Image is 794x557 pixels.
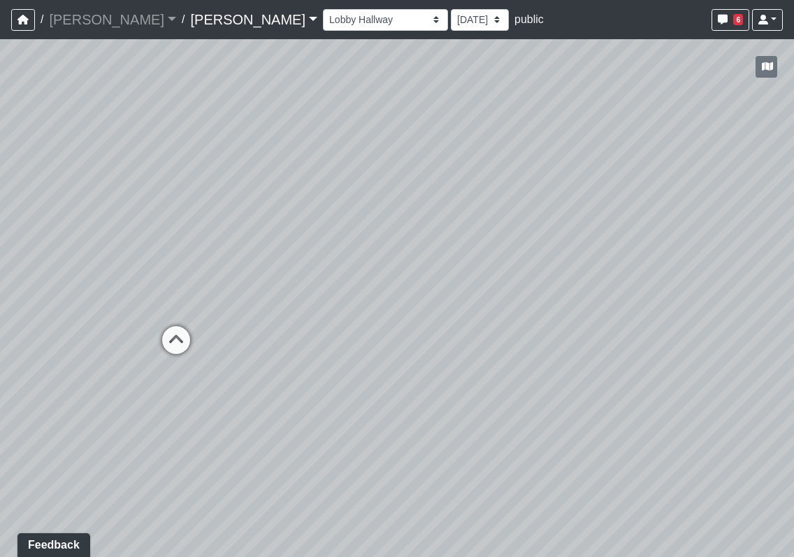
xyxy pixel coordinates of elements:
[712,9,749,31] button: 6
[49,6,176,34] a: [PERSON_NAME]
[35,6,49,34] span: /
[176,6,190,34] span: /
[190,6,317,34] a: [PERSON_NAME]
[733,14,743,25] span: 6
[514,13,544,25] span: public
[10,529,93,557] iframe: Ybug feedback widget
